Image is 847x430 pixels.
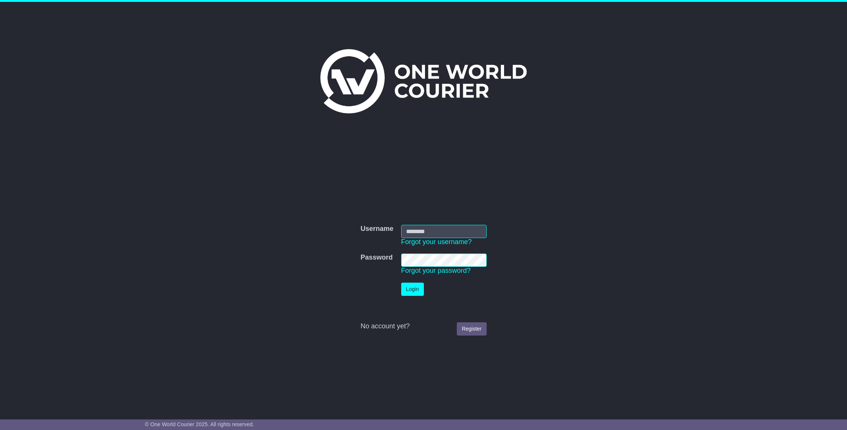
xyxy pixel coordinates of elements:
[360,225,393,233] label: Username
[401,267,471,274] a: Forgot your password?
[401,283,424,296] button: Login
[401,238,472,246] a: Forgot your username?
[320,49,527,113] img: One World
[360,254,392,262] label: Password
[360,322,486,331] div: No account yet?
[457,322,486,336] a: Register
[145,421,254,427] span: © One World Courier 2025. All rights reserved.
